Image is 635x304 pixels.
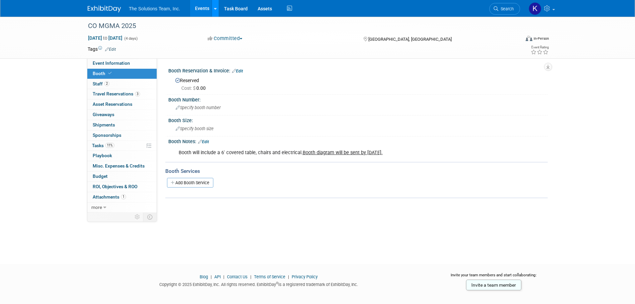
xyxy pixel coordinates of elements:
div: Booth Number: [168,95,548,103]
a: Search [489,3,520,15]
span: | [222,274,226,279]
a: API [214,274,221,279]
span: [DATE] [DATE] [88,35,123,41]
td: Tags [88,46,116,52]
a: Contact Us [227,274,248,279]
a: Playbook [87,151,157,161]
div: Booth Services [165,168,548,175]
span: Misc. Expenses & Credits [93,163,145,169]
span: Search [498,6,514,11]
span: Attachments [93,194,126,200]
span: 2 [104,81,109,86]
span: 3 [135,91,140,96]
a: Edit [232,69,243,73]
a: Sponsorships [87,130,157,140]
span: Cost: $ [181,85,196,91]
a: Staff2 [87,79,157,89]
a: Add Booth Service [167,178,213,188]
td: Personalize Event Tab Strip [132,213,143,221]
span: The Solutions Team, Inc. [129,6,180,11]
td: Toggle Event Tabs [143,213,157,221]
span: 1 [121,194,126,199]
div: Reserved [173,75,543,91]
img: Kaelon Harris [529,2,541,15]
span: Tasks [92,143,114,148]
span: [GEOGRAPHIC_DATA], [GEOGRAPHIC_DATA] [368,37,452,42]
a: Privacy Policy [292,274,318,279]
a: Attachments1 [87,192,157,202]
div: Booth Size: [168,115,548,124]
a: ROI, Objectives & ROO [87,182,157,192]
a: more [87,203,157,213]
span: ROI, Objectives & ROO [93,184,137,189]
span: Staff [93,81,109,86]
span: Shipments [93,122,115,127]
div: Invite your team members and start collaborating: [440,272,548,282]
div: Booth Notes: [168,136,548,145]
sup: ® [276,281,278,285]
span: Sponsorships [93,132,121,138]
a: Tasks11% [87,141,157,151]
span: Event Information [93,60,130,66]
a: Giveaways [87,110,157,120]
a: Misc. Expenses & Credits [87,161,157,171]
div: Booth Reservation & Invoice: [168,66,548,74]
div: Event Format [481,35,549,45]
span: more [91,205,102,210]
span: to [102,35,108,41]
button: Committed [205,35,245,42]
span: Specify booth size [176,126,214,131]
span: 11% [105,143,114,148]
a: Budget [87,172,157,182]
div: Copyright © 2025 ExhibitDay, Inc. All rights reserved. ExhibitDay is a registered trademark of Ex... [88,280,430,288]
a: Booth [87,69,157,79]
div: Booth will include a 6' covered table, chairs and electrical. [174,146,474,160]
span: Booth [93,71,113,76]
span: | [286,274,291,279]
u: Booth diagram will be sent by [DATE]. [303,150,383,156]
span: Playbook [93,153,112,158]
i: Booth reservation complete [108,71,112,75]
span: (4 days) [124,36,138,41]
span: Budget [93,174,108,179]
a: Blog [200,274,208,279]
a: Invite a team member [466,280,521,290]
span: | [209,274,213,279]
span: | [249,274,253,279]
a: Event Information [87,58,157,68]
a: Asset Reservations [87,99,157,109]
div: CO MGMA 2025 [86,20,510,32]
a: Edit [105,47,116,52]
span: Specify booth number [176,105,221,110]
a: Edit [198,139,209,144]
img: ExhibitDay [88,6,121,12]
span: 0.00 [181,85,208,91]
span: Asset Reservations [93,101,132,107]
div: Event Rating [531,46,549,49]
img: Format-Inperson.png [526,36,532,41]
span: Travel Reservations [93,91,140,96]
div: In-Person [533,36,549,41]
a: Terms of Service [254,274,285,279]
a: Travel Reservations3 [87,89,157,99]
a: Shipments [87,120,157,130]
span: Giveaways [93,112,114,117]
